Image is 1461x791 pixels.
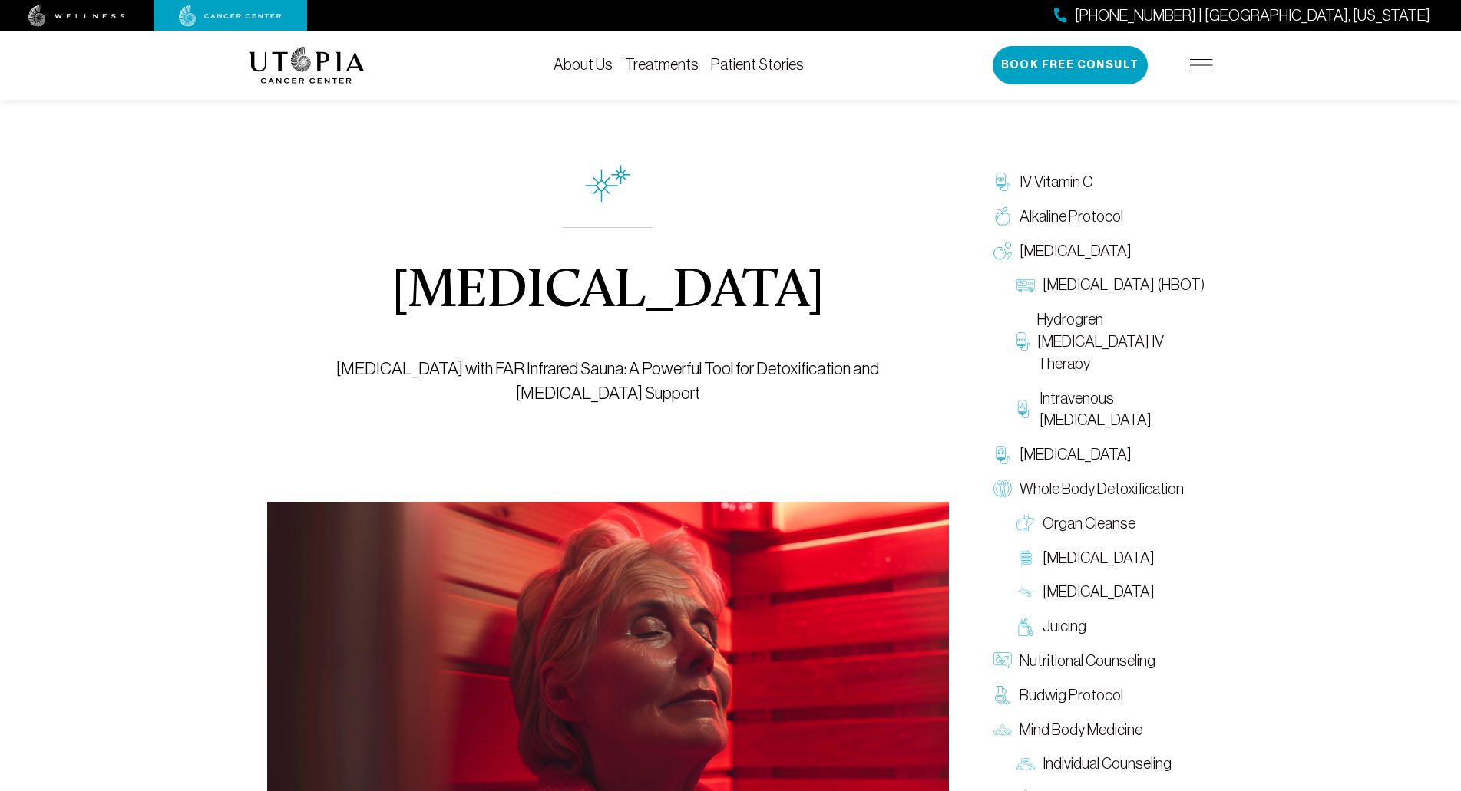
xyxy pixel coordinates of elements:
[993,651,1012,670] img: Nutritional Counseling
[1020,206,1123,228] span: Alkaline Protocol
[1009,506,1213,541] a: Organ Cleanse
[986,472,1213,506] a: Whole Body Detoxification
[993,242,1012,260] img: Oxygen Therapy
[1009,575,1213,609] a: [MEDICAL_DATA]
[993,446,1012,464] img: Chelation Therapy
[585,165,631,203] img: icon
[1009,747,1213,781] a: Individual Counseling
[1016,332,1030,351] img: Hydrogren Peroxide IV Therapy
[179,5,282,27] img: cancer center
[1009,381,1213,438] a: Intravenous [MEDICAL_DATA]
[993,46,1148,84] button: Book Free Consult
[1016,514,1035,532] img: Organ Cleanse
[1016,755,1035,773] img: Individual Counseling
[625,56,699,73] a: Treatments
[1016,400,1033,418] img: Intravenous Ozone Therapy
[986,678,1213,713] a: Budwig Protocol
[1037,308,1205,374] span: Hydrogren [MEDICAL_DATA] IV Therapy
[249,47,365,84] img: logo
[1190,59,1213,71] img: icon-hamburger
[302,357,914,406] p: [MEDICAL_DATA] with FAR Infrared Sauna: A Powerful Tool for Detoxification and [MEDICAL_DATA] Sup...
[986,644,1213,678] a: Nutritional Counseling
[1043,581,1155,603] span: [MEDICAL_DATA]
[1020,719,1142,741] span: Mind Body Medicine
[1016,583,1035,601] img: Lymphatic Massage
[1043,615,1086,638] span: Juicing
[1043,753,1172,775] span: Individual Counseling
[1009,541,1213,575] a: [MEDICAL_DATA]
[1075,5,1430,27] span: [PHONE_NUMBER] | [GEOGRAPHIC_DATA], [US_STATE]
[1043,513,1135,535] span: Organ Cleanse
[28,5,125,27] img: wellness
[711,56,804,73] a: Patient Stories
[993,720,1012,739] img: Mind Body Medicine
[1054,5,1430,27] a: [PHONE_NUMBER] | [GEOGRAPHIC_DATA], [US_STATE]
[986,437,1213,472] a: [MEDICAL_DATA]
[392,265,824,320] h1: [MEDICAL_DATA]
[1016,276,1035,295] img: Hyperbaric Oxygen Therapy (HBOT)
[993,173,1012,191] img: IV Vitamin C
[986,165,1213,199] a: IV Vitamin C
[1016,618,1035,636] img: Juicing
[1043,274,1205,296] span: [MEDICAL_DATA] (HBOT)
[1020,171,1092,193] span: IV Vitamin C
[986,199,1213,234] a: Alkaline Protocol
[1016,549,1035,567] img: Colon Therapy
[986,713,1213,747] a: Mind Body Medicine
[993,686,1012,704] img: Budwig Protocol
[1020,240,1132,262] span: [MEDICAL_DATA]
[1020,650,1155,672] span: Nutritional Counseling
[1020,684,1123,707] span: Budwig Protocol
[986,234,1213,269] a: [MEDICAL_DATA]
[1020,478,1184,500] span: Whole Body Detoxification
[1009,609,1213,644] a: Juicing
[993,480,1012,498] img: Whole Body Detoxification
[1040,387,1205,432] span: Intravenous [MEDICAL_DATA]
[1009,302,1213,381] a: Hydrogren [MEDICAL_DATA] IV Therapy
[1043,547,1155,569] span: [MEDICAL_DATA]
[1009,268,1213,302] a: [MEDICAL_DATA] (HBOT)
[1020,443,1132,466] span: [MEDICAL_DATA]
[554,56,613,73] a: About Us
[993,207,1012,226] img: Alkaline Protocol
